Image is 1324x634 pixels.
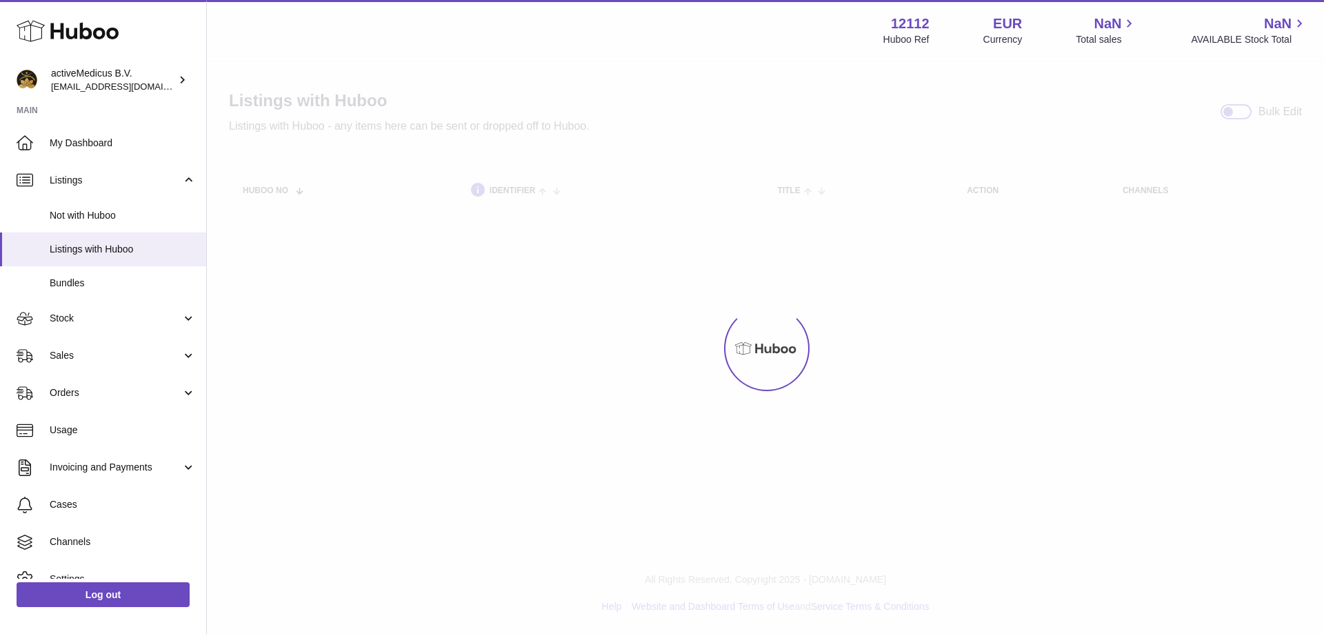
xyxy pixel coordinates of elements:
[50,535,196,548] span: Channels
[51,81,203,92] span: [EMAIL_ADDRESS][DOMAIN_NAME]
[50,424,196,437] span: Usage
[50,243,196,256] span: Listings with Huboo
[891,14,930,33] strong: 12112
[50,349,181,362] span: Sales
[983,33,1023,46] div: Currency
[1094,14,1121,33] span: NaN
[1264,14,1292,33] span: NaN
[1191,14,1307,46] a: NaN AVAILABLE Stock Total
[50,498,196,511] span: Cases
[50,386,181,399] span: Orders
[993,14,1022,33] strong: EUR
[1076,14,1137,46] a: NaN Total sales
[51,67,175,93] div: activeMedicus B.V.
[50,277,196,290] span: Bundles
[50,461,181,474] span: Invoicing and Payments
[17,582,190,607] a: Log out
[1191,33,1307,46] span: AVAILABLE Stock Total
[17,70,37,90] img: internalAdmin-12112@internal.huboo.com
[50,174,181,187] span: Listings
[1076,33,1137,46] span: Total sales
[883,33,930,46] div: Huboo Ref
[50,137,196,150] span: My Dashboard
[50,573,196,586] span: Settings
[50,312,181,325] span: Stock
[50,209,196,222] span: Not with Huboo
